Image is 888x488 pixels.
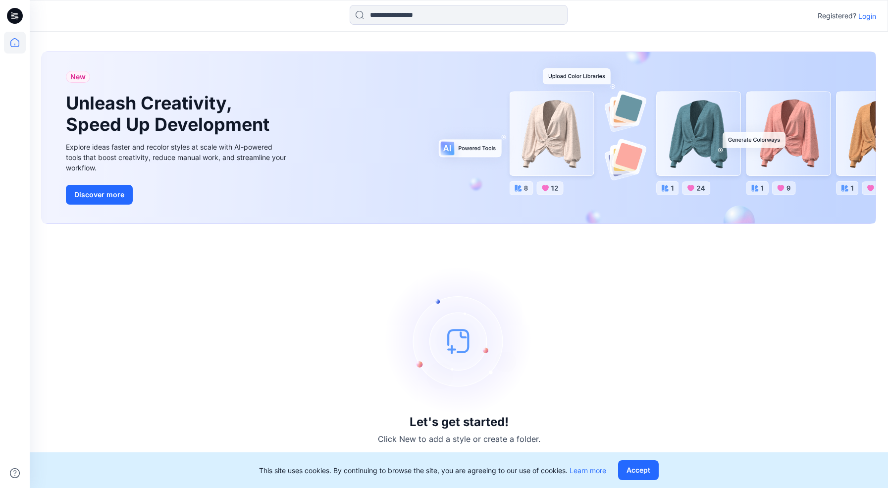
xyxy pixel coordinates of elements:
img: empty-state-image.svg [385,267,533,415]
h3: Let's get started! [410,415,509,429]
span: New [70,71,86,83]
p: Click New to add a style or create a folder. [378,433,540,445]
h1: Unleash Creativity, Speed Up Development [66,93,274,135]
p: Registered? [818,10,856,22]
p: This site uses cookies. By continuing to browse the site, you are agreeing to our use of cookies. [259,465,606,476]
button: Discover more [66,185,133,205]
a: Learn more [570,466,606,475]
p: Login [858,11,876,21]
div: Explore ideas faster and recolor styles at scale with AI-powered tools that boost creativity, red... [66,142,289,173]
button: Accept [618,460,659,480]
a: Discover more [66,185,289,205]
